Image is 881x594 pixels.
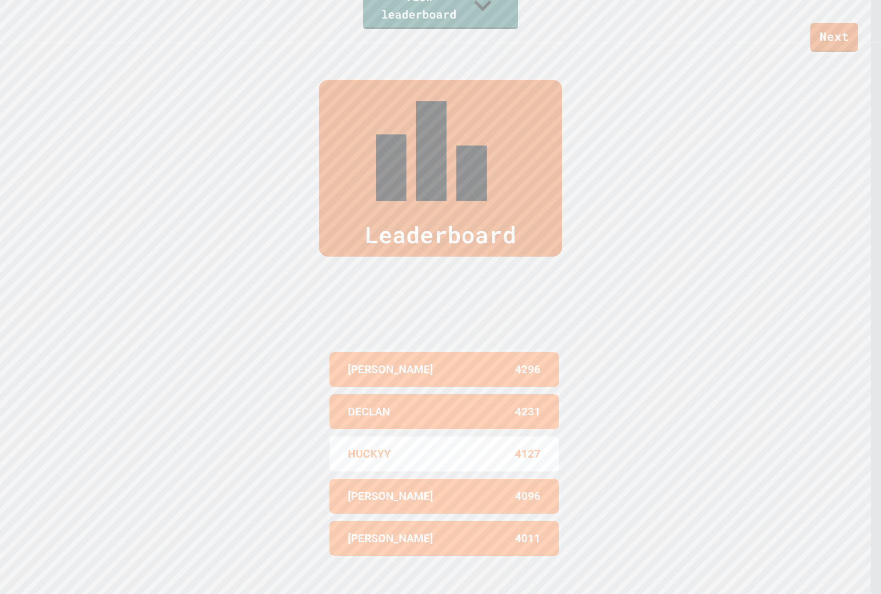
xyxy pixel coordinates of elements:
[515,361,541,378] p: 4296
[319,80,562,257] div: Leaderboard
[515,488,541,504] p: 4096
[810,23,858,52] a: Next
[515,530,541,547] p: 4011
[348,361,433,378] p: [PERSON_NAME]
[515,403,541,420] p: 4231
[515,446,541,462] p: 4127
[348,403,390,420] p: DECLAN
[348,446,391,462] p: HUCKYY
[348,530,433,547] p: [PERSON_NAME]
[348,488,433,504] p: [PERSON_NAME]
